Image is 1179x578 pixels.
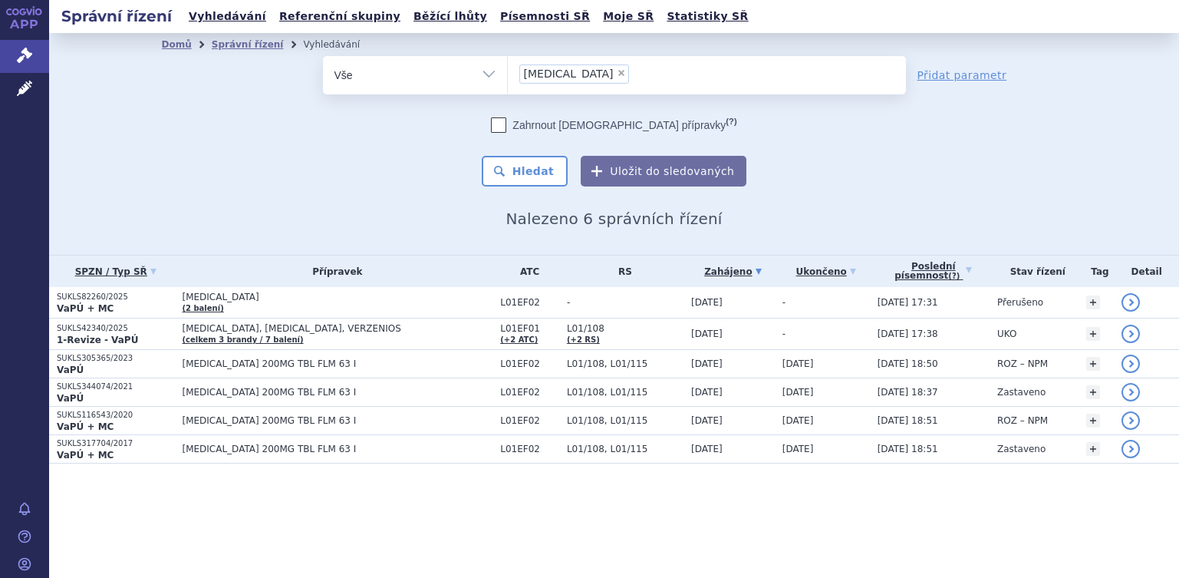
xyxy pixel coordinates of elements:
[57,365,84,375] strong: VaPÚ
[567,297,683,308] span: -
[990,256,1079,287] th: Stav řízení
[1121,383,1140,401] a: detail
[598,6,658,27] a: Moje SŘ
[567,387,683,398] span: L01/108, L01/115
[782,415,814,426] span: [DATE]
[182,444,492,454] span: [MEDICAL_DATA] 200MG TBL FLM 63 I
[1121,355,1140,373] a: detail
[482,156,568,187] button: Hledat
[782,297,785,308] span: -
[997,329,1016,339] span: UKO
[49,5,184,27] h2: Správní řízení
[57,421,114,432] strong: VaPÚ + MC
[1086,442,1100,456] a: +
[275,6,405,27] a: Referenční skupiny
[1121,293,1140,312] a: detail
[617,68,626,78] span: ×
[1086,414,1100,428] a: +
[997,415,1048,426] span: ROZ – NPM
[878,256,990,287] a: Poslednípísemnost(?)
[212,39,284,50] a: Správní řízení
[1121,440,1140,458] a: detail
[500,297,559,308] span: L01EF02
[878,444,938,454] span: [DATE] 18:51
[567,358,683,369] span: L01/108, L01/115
[878,415,938,426] span: [DATE] 18:51
[917,68,1007,83] a: Přidat parametr
[57,323,174,334] p: SUKLS42340/2025
[878,387,938,398] span: [DATE] 18:37
[182,415,492,426] span: [MEDICAL_DATA] 200MG TBL FLM 63 I
[782,387,814,398] span: [DATE]
[691,297,723,308] span: [DATE]
[782,444,814,454] span: [DATE]
[182,304,223,312] a: (2 balení)
[878,329,938,339] span: [DATE] 17:38
[997,444,1046,454] span: Zastaveno
[782,261,870,282] a: Ukončeno
[1079,256,1115,287] th: Tag
[567,323,683,334] span: L01/108
[500,415,559,426] span: L01EF02
[500,444,559,454] span: L01EF02
[691,415,723,426] span: [DATE]
[500,387,559,398] span: L01EF02
[559,256,683,287] th: RS
[1086,296,1100,309] a: +
[57,393,84,404] strong: VaPÚ
[948,272,960,281] abbr: (?)
[57,335,138,345] strong: 1-Revize - VaPÚ
[174,256,492,287] th: Přípravek
[496,6,594,27] a: Písemnosti SŘ
[997,358,1048,369] span: ROZ – NPM
[567,335,600,344] a: (+2 RS)
[500,358,559,369] span: L01EF02
[726,117,736,127] abbr: (?)
[567,415,683,426] span: L01/108, L01/115
[492,256,559,287] th: ATC
[1086,357,1100,371] a: +
[782,358,814,369] span: [DATE]
[878,358,938,369] span: [DATE] 18:50
[997,297,1043,308] span: Přerušeno
[184,6,271,27] a: Vyhledávání
[782,329,785,339] span: -
[57,303,114,314] strong: VaPÚ + MC
[581,156,746,187] button: Uložit do sledovaných
[878,297,938,308] span: [DATE] 17:31
[409,6,492,27] a: Běžící lhůty
[57,292,174,302] p: SUKLS82260/2025
[182,292,492,302] span: [MEDICAL_DATA]
[524,68,614,79] span: [MEDICAL_DATA]
[57,438,174,449] p: SUKLS317704/2017
[500,323,559,334] span: L01EF01
[57,381,174,392] p: SUKLS344074/2021
[491,117,736,133] label: Zahrnout [DEMOGRAPHIC_DATA] přípravky
[57,410,174,421] p: SUKLS116543/2020
[1114,256,1179,287] th: Detail
[57,353,174,364] p: SUKLS305365/2023
[506,210,722,228] span: Nalezeno 6 správních řízení
[567,444,683,454] span: L01/108, L01/115
[182,335,303,344] a: (celkem 3 brandy / 7 balení)
[500,335,538,344] a: (+2 ATC)
[57,450,114,461] strong: VaPÚ + MC
[1121,411,1140,430] a: detail
[182,358,492,369] span: [MEDICAL_DATA] 200MG TBL FLM 63 I
[1086,327,1100,341] a: +
[1086,385,1100,399] a: +
[997,387,1046,398] span: Zastaveno
[662,6,753,27] a: Statistiky SŘ
[634,64,642,83] input: [MEDICAL_DATA]
[691,444,723,454] span: [DATE]
[162,39,192,50] a: Domů
[1121,325,1140,343] a: detail
[691,387,723,398] span: [DATE]
[303,33,380,56] li: Vyhledávání
[691,358,723,369] span: [DATE]
[57,261,174,282] a: SPZN / Typ SŘ
[182,387,492,398] span: [MEDICAL_DATA] 200MG TBL FLM 63 I
[691,329,723,339] span: [DATE]
[182,323,492,334] span: [MEDICAL_DATA], [MEDICAL_DATA], VERZENIOS
[691,261,775,282] a: Zahájeno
